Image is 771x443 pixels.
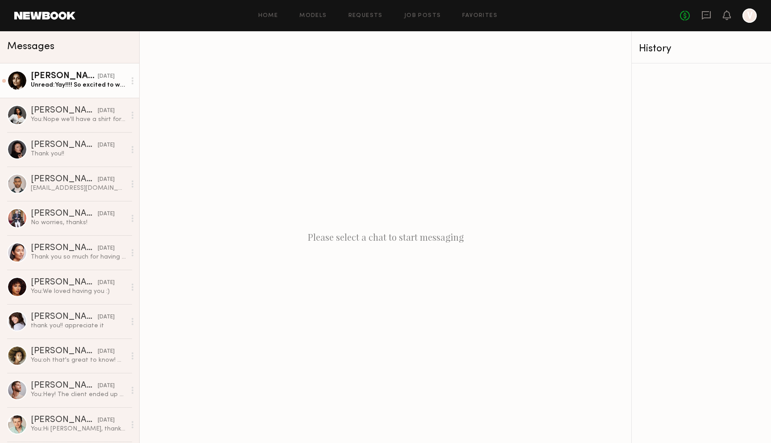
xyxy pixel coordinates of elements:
[7,42,54,52] span: Messages
[31,218,126,227] div: No worries, thanks!
[639,44,764,54] div: History
[31,150,126,158] div: Thank you!!
[98,107,115,115] div: [DATE]
[98,72,115,81] div: [DATE]
[31,253,126,261] div: Thank you so much for having me!!
[98,279,115,287] div: [DATE]
[348,13,383,19] a: Requests
[98,176,115,184] div: [DATE]
[98,141,115,150] div: [DATE]
[31,356,126,364] div: You: oh that's great to know! we'll definitely let you know because do do family shoots often :)
[98,416,115,425] div: [DATE]
[31,347,98,356] div: [PERSON_NAME]
[31,209,98,218] div: [PERSON_NAME]
[31,115,126,124] div: You: Nope we'll have a shirt for you!
[98,313,115,322] div: [DATE]
[140,31,631,443] div: Please select a chat to start messaging
[31,278,98,287] div: [PERSON_NAME]
[98,244,115,253] div: [DATE]
[31,72,98,81] div: [PERSON_NAME]
[31,416,98,425] div: [PERSON_NAME]
[742,8,757,23] a: V
[404,13,441,19] a: Job Posts
[31,287,126,296] div: You: We loved having you :)
[31,175,98,184] div: [PERSON_NAME]
[31,425,126,433] div: You: Hi [PERSON_NAME], thank you for getting back to [GEOGRAPHIC_DATA]! The client unfortunately ...
[31,244,98,253] div: [PERSON_NAME]
[98,382,115,390] div: [DATE]
[462,13,497,19] a: Favorites
[31,106,98,115] div: [PERSON_NAME]
[31,381,98,390] div: [PERSON_NAME]
[31,141,98,150] div: [PERSON_NAME]
[31,322,126,330] div: thank you!! appreciate it
[31,313,98,322] div: [PERSON_NAME]
[98,347,115,356] div: [DATE]
[258,13,278,19] a: Home
[299,13,327,19] a: Models
[31,390,126,399] div: You: Hey! The client ended up going a different direction with the shoot anyways so we're good fo...
[31,184,126,192] div: [EMAIL_ADDRESS][DOMAIN_NAME]
[31,81,126,89] div: Unread: Yay!!!! So excited to work with you 😍😍
[98,210,115,218] div: [DATE]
